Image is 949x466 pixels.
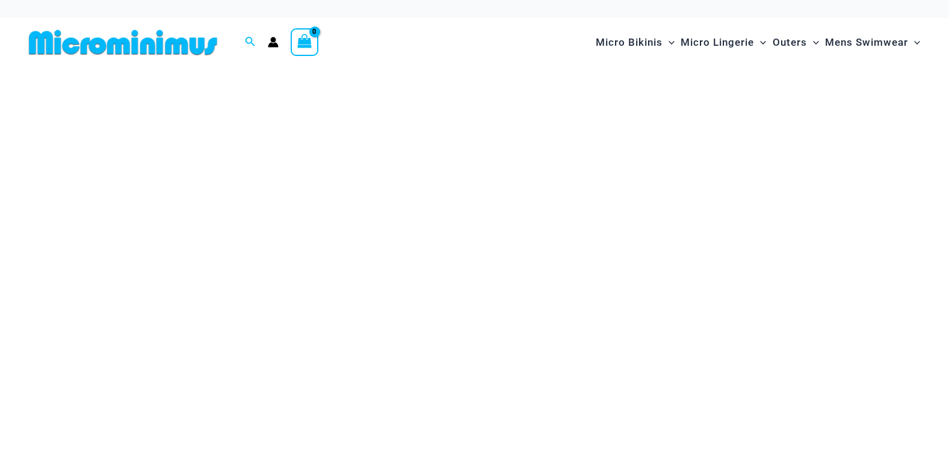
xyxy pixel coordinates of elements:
[663,27,675,58] span: Menu Toggle
[773,27,807,58] span: Outers
[681,27,754,58] span: Micro Lingerie
[807,27,819,58] span: Menu Toggle
[754,27,766,58] span: Menu Toggle
[268,37,279,48] a: Account icon link
[245,35,256,50] a: Search icon link
[596,27,663,58] span: Micro Bikinis
[593,24,678,61] a: Micro BikinisMenu ToggleMenu Toggle
[908,27,920,58] span: Menu Toggle
[822,24,923,61] a: Mens SwimwearMenu ToggleMenu Toggle
[678,24,769,61] a: Micro LingerieMenu ToggleMenu Toggle
[591,22,925,63] nav: Site Navigation
[770,24,822,61] a: OutersMenu ToggleMenu Toggle
[825,27,908,58] span: Mens Swimwear
[291,28,318,56] a: View Shopping Cart, empty
[24,29,222,56] img: MM SHOP LOGO FLAT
